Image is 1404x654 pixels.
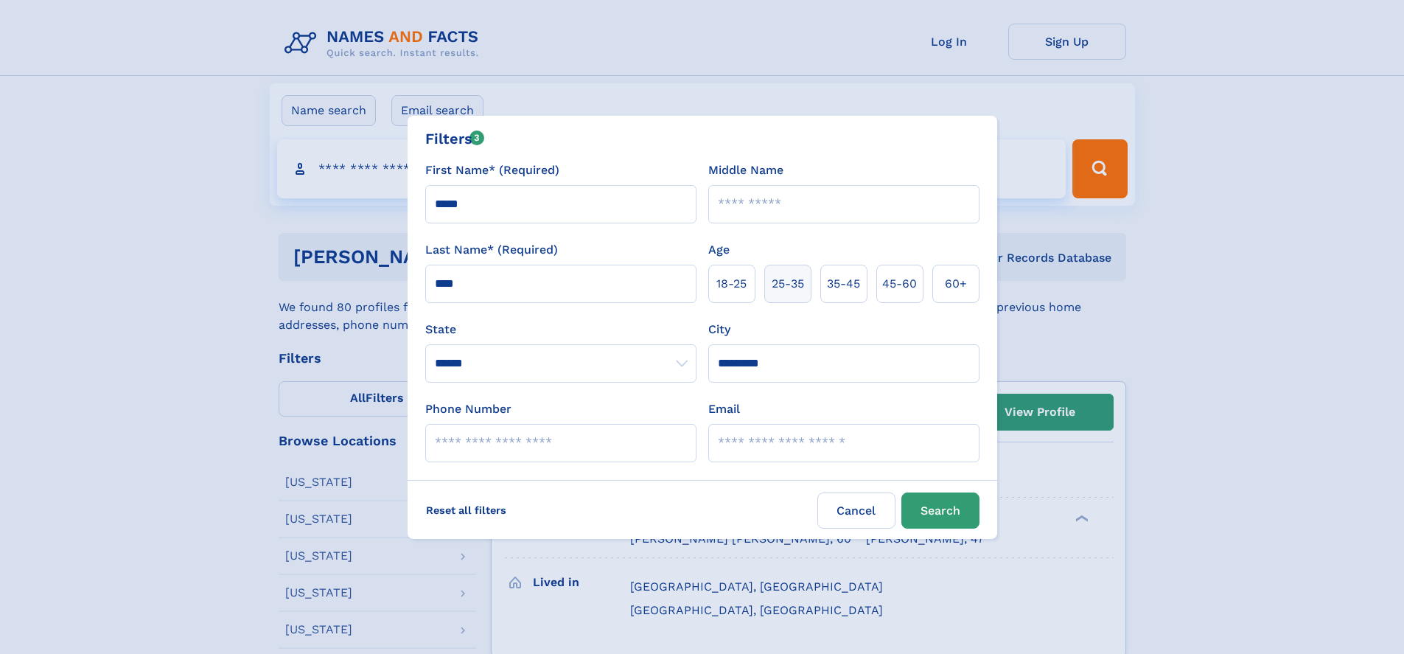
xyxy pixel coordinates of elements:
div: Filters [425,128,485,150]
label: Phone Number [425,400,511,418]
span: 35‑45 [827,275,860,293]
span: 18‑25 [716,275,747,293]
label: State [425,321,696,338]
label: Age [708,241,730,259]
label: Last Name* (Required) [425,241,558,259]
label: Cancel [817,493,895,529]
label: City [708,321,730,338]
span: 25‑35 [772,275,804,293]
span: 60+ [945,275,967,293]
label: Middle Name [708,161,783,179]
label: First Name* (Required) [425,161,559,179]
label: Reset all filters [416,493,516,528]
span: 45‑60 [882,275,917,293]
button: Search [901,493,979,529]
label: Email [708,400,740,418]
